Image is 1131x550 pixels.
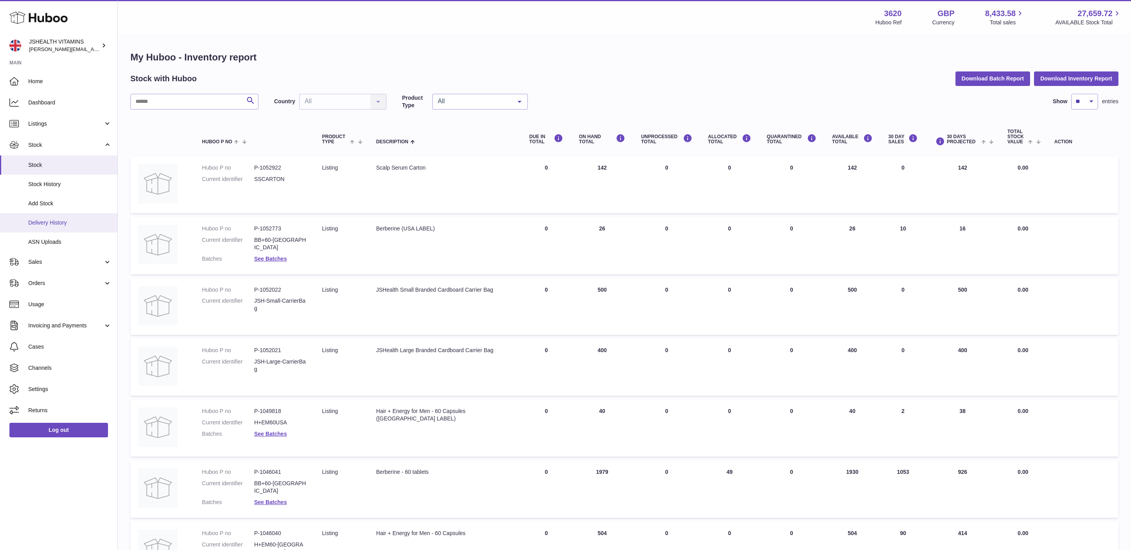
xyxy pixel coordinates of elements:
span: 8,433.58 [985,8,1016,19]
td: 1930 [824,460,880,518]
dd: P-1046041 [254,468,306,476]
dd: P-1046040 [254,530,306,537]
td: 0 [880,278,926,335]
div: Hair + Energy for Men - 60 Capsules ([GEOGRAPHIC_DATA] LABEL) [376,407,514,422]
dt: Current identifier [202,297,254,312]
span: Huboo P no [202,139,232,144]
td: 49 [700,460,759,518]
button: Download Batch Report [955,71,1030,86]
td: 10 [880,217,926,274]
span: Product Type [322,134,348,144]
span: entries [1102,98,1118,105]
a: See Batches [254,431,287,437]
img: product image [138,468,178,508]
dt: Current identifier [202,480,254,495]
span: listing [322,469,338,475]
button: Download Inventory Report [1034,71,1118,86]
dt: Current identifier [202,358,254,373]
span: listing [322,530,338,536]
div: Berberine - 60 tablets [376,468,514,476]
td: 40 [824,400,880,457]
div: JSHEALTH VITAMINS [29,38,100,53]
div: Scalp Serum Carton [376,164,514,172]
a: 8,433.58 Total sales [985,8,1025,26]
div: Huboo Ref [875,19,902,26]
span: Stock [28,161,112,169]
td: 2 [880,400,926,457]
td: 0 [880,156,926,213]
td: 0 [880,339,926,396]
span: Description [376,139,408,144]
img: product image [138,347,178,386]
strong: 3620 [884,8,902,19]
dt: Huboo P no [202,225,254,232]
span: Channels [28,364,112,372]
h2: Stock with Huboo [130,73,197,84]
span: 27,659.72 [1078,8,1113,19]
dd: P-1052022 [254,286,306,294]
span: listing [322,408,338,414]
dt: Current identifier [202,236,254,251]
dt: Batches [202,499,254,506]
td: 400 [824,339,880,396]
span: 0.00 [1018,225,1028,232]
span: 0.00 [1018,164,1028,171]
td: 26 [571,217,633,274]
td: 500 [571,278,633,335]
dt: Huboo P no [202,468,254,476]
dd: P-1052021 [254,347,306,354]
div: AVAILABLE Total [832,134,873,144]
dd: P-1049818 [254,407,306,415]
dt: Huboo P no [202,286,254,294]
span: AVAILABLE Stock Total [1055,19,1122,26]
span: 0.00 [1018,530,1028,536]
dt: Batches [202,430,254,438]
td: 400 [571,339,633,396]
dd: SSCARTON [254,175,306,183]
td: 1053 [880,460,926,518]
span: 0 [790,225,793,232]
td: 500 [824,278,880,335]
td: 142 [571,156,633,213]
td: 142 [824,156,880,213]
span: listing [322,164,338,171]
td: 0 [633,400,700,457]
span: 0 [790,530,793,536]
span: Orders [28,280,103,287]
img: product image [138,407,178,447]
img: product image [138,164,178,203]
dd: BB+60-[GEOGRAPHIC_DATA] [254,236,306,251]
span: listing [322,225,338,232]
td: 0 [700,156,759,213]
span: Dashboard [28,99,112,106]
div: DUE IN TOTAL [529,134,563,144]
td: 16 [926,217,999,274]
div: JSHealth Small Branded Cardboard Carrier Bag [376,286,514,294]
label: Product Type [402,94,428,109]
span: Listings [28,120,103,128]
dt: Batches [202,255,254,263]
img: product image [138,286,178,325]
td: 0 [522,217,571,274]
td: 500 [926,278,999,335]
td: 0 [633,460,700,518]
span: ASN Uploads [28,238,112,246]
span: All [436,97,512,105]
span: 0 [790,347,793,353]
td: 0 [522,156,571,213]
td: 0 [700,400,759,457]
div: UNPROCESSED Total [641,134,692,144]
td: 38 [926,400,999,457]
td: 0 [700,217,759,274]
span: 0.00 [1018,287,1028,293]
td: 0 [700,339,759,396]
img: francesca@jshealthvitamins.com [9,40,21,51]
dt: Huboo P no [202,530,254,537]
td: 1979 [571,460,633,518]
span: [PERSON_NAME][EMAIL_ADDRESS][DOMAIN_NAME] [29,46,157,52]
a: Log out [9,423,108,437]
div: Hair + Energy for Men - 60 Capsules [376,530,514,537]
dd: H+EM60USA [254,419,306,426]
dd: P-1052922 [254,164,306,172]
dt: Huboo P no [202,164,254,172]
